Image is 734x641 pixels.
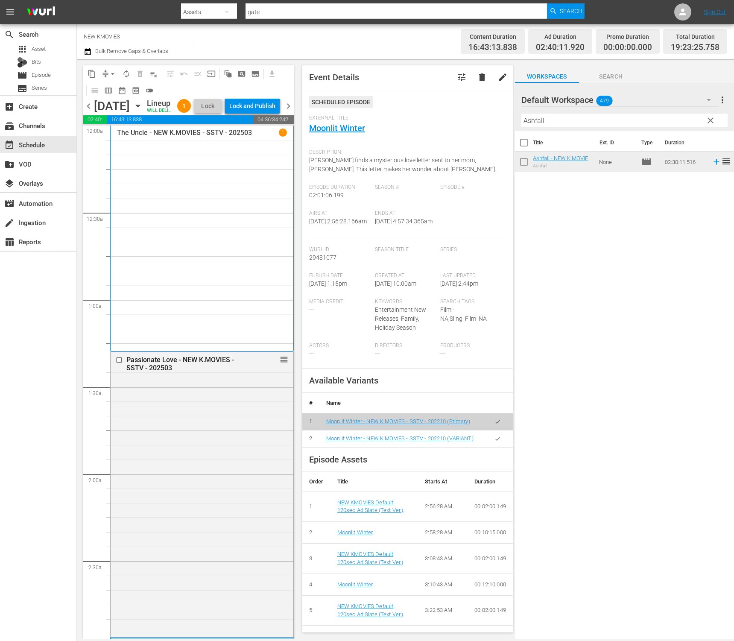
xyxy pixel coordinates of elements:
[375,272,436,279] span: Created At
[99,67,120,81] span: Remove Gaps & Overlaps
[143,84,156,97] span: 24 hours Lineup View is OFF
[309,72,359,82] span: Event Details
[704,9,726,15] a: Sign Out
[280,355,288,363] button: reorder
[20,2,61,22] img: ans4CAIJ8jUAAAAAAAAAAAAAAAAAAAAAAAAgQb4GAAAAAAAAAAAAAAAAAAAAAAAAJMjXAAAAAAAAAAAAAAAAAAAAAAAAgAT5G...
[117,129,252,137] p: The Uncle - NEW K.MOVIES - SSTV - 202503
[375,280,416,287] span: [DATE] 10:00am
[440,350,445,357] span: ---
[85,67,99,81] span: Copy Lineup
[560,3,582,19] span: Search
[375,342,436,349] span: Directors
[309,280,347,287] span: [DATE] 1:15pm
[309,218,367,225] span: [DATE] 2:56:28.166am
[309,246,371,253] span: Wurl Id
[579,71,643,82] span: Search
[492,67,513,88] button: edit
[375,350,380,357] span: ---
[177,102,191,109] span: 1
[4,218,15,228] span: Ingestion
[17,83,27,94] span: Series
[533,163,592,169] div: Ashfall
[302,544,330,574] td: 3
[145,86,154,95] span: toggle_off
[440,272,502,279] span: Last Updated
[94,48,168,54] span: Bulk Remove Gaps & Overlaps
[337,603,407,625] a: NEW KMOVIES Default 120sec Ad Slate (Text Ver.) 03_ed
[440,342,502,349] span: Producers
[375,299,436,305] span: Keywords
[418,471,468,492] th: Starts At
[251,70,260,78] span: subtitles_outlined
[337,551,407,573] a: NEW KMOVIES Default 120sec Ad Slate (Text Ver.) 02_ed
[603,31,652,43] div: Promo Duration
[161,65,177,82] span: Customize Events
[326,435,474,442] a: Moonlit Winter - NEW K.MOVIES - SSTV - 202210 (VARIANT)
[309,306,314,313] span: ---
[521,88,719,112] div: Default Workspace
[5,7,15,17] span: menu
[108,70,117,78] span: arrow_drop_down
[132,86,140,95] span: preview_outlined
[337,499,407,521] a: NEW KMOVIES Default 120sec Ad Slate (Text Ver.) 01_ed
[129,84,143,97] span: View Backup
[104,86,113,95] span: calendar_view_week_outlined
[280,355,288,364] span: reorder
[337,581,373,588] a: Moonlit Winter
[309,115,502,122] span: External Title
[85,82,102,99] span: Day Calendar View
[118,86,126,95] span: date_range_outlined
[17,57,27,67] div: Bits
[468,31,517,43] div: Content Duration
[302,492,330,521] td: 1
[302,521,330,544] td: 2
[249,67,262,81] span: Create Series Block
[177,67,191,81] span: Revert to Primary Episode
[149,70,158,78] span: playlist_remove_outlined
[122,70,131,78] span: autorenew_outlined
[636,131,660,155] th: Type
[309,192,344,199] span: 02:01:06.199
[302,393,319,413] th: #
[468,471,513,492] th: Duration
[262,65,279,82] span: Download as CSV
[4,179,15,189] span: Overlays
[596,152,638,172] td: None
[418,492,468,521] td: 2:56:28 AM
[671,31,719,43] div: Total Duration
[194,99,222,113] button: Lock
[4,121,15,131] span: Channels
[115,84,129,97] span: Month Calendar View
[225,98,280,114] button: Lock and Publish
[309,210,371,217] span: Airs At
[4,159,15,170] span: VOD
[147,67,161,81] span: Clear Lineup
[309,350,314,357] span: ---
[207,70,216,78] span: input
[32,45,46,53] span: Asset
[712,157,721,167] svg: Add to Schedule
[309,96,373,108] div: Scheduled Episode
[4,140,15,150] span: Schedule
[309,454,367,465] span: Episode Assets
[107,115,253,124] span: 16:43:13.838
[309,272,371,279] span: Publish Date
[191,67,205,81] span: Fill episodes with ad slates
[440,184,502,191] span: Episode #
[375,210,436,217] span: Ends At
[309,157,496,173] span: [PERSON_NAME] finds a mysterious love letter sent to her mom, [PERSON_NAME]. This letter makes he...
[337,529,373,536] a: Moonlit Winter
[468,574,513,596] td: 00:12:10.000
[147,108,174,114] div: WILL DELIVER: [DATE] 5p (local)
[418,521,468,544] td: 2:58:28 AM
[302,413,319,430] td: 1
[237,70,246,78] span: pageview_outlined
[440,299,502,305] span: Search Tags
[671,43,719,53] span: 19:23:25.758
[102,84,115,97] span: Week Calendar View
[594,131,636,155] th: Ext. ID
[229,98,275,114] div: Lock and Publish
[88,70,96,78] span: content_copy
[660,131,711,155] th: Duration
[326,418,470,424] a: Moonlit Winter - NEW K.MOVIES - SSTV - 202210 (Primary)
